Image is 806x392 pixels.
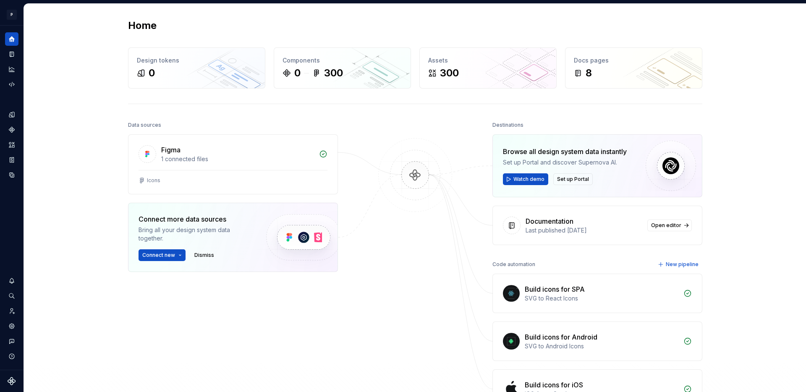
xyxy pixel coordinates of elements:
div: 300 [440,66,459,80]
div: Build icons for iOS [525,380,583,390]
a: Components0300 [274,47,411,89]
button: Watch demo [503,173,548,185]
button: P [2,5,22,24]
div: Browse all design system data instantly [503,146,627,157]
div: Figma [161,145,181,155]
div: Assets [428,56,548,65]
div: 300 [324,66,343,80]
div: Build icons for SPA [525,284,585,294]
span: Connect new [142,252,175,259]
div: Documentation [526,216,573,226]
a: Analytics [5,63,18,76]
a: Invite team [5,304,18,318]
a: Components [5,123,18,136]
div: Destinations [492,119,523,131]
svg: Supernova Logo [8,377,16,385]
div: Data sources [128,119,161,131]
a: Home [5,32,18,46]
button: Search ⌘K [5,289,18,303]
span: New pipeline [666,261,699,268]
div: 0 [294,66,301,80]
a: Settings [5,319,18,333]
div: Icons [147,177,160,184]
span: Dismiss [194,252,214,259]
div: 1 connected files [161,155,314,163]
div: SVG to React Icons [525,294,678,303]
span: Open editor [651,222,681,229]
div: Components [283,56,402,65]
div: Docs pages [574,56,693,65]
div: Last published [DATE] [526,226,642,235]
button: Dismiss [191,249,218,261]
button: Set up Portal [553,173,593,185]
div: Connect more data sources [139,214,252,224]
span: Set up Portal [557,176,589,183]
div: Code automation [492,259,535,270]
span: Watch demo [513,176,544,183]
div: Design tokens [137,56,256,65]
a: Open editor [647,220,692,231]
a: Design tokens [5,108,18,121]
div: Set up Portal and discover Supernova AI. [503,158,627,167]
a: Docs pages8 [565,47,702,89]
div: 8 [586,66,592,80]
h2: Home [128,19,157,32]
a: Assets300 [419,47,557,89]
button: New pipeline [655,259,702,270]
a: Assets [5,138,18,152]
button: Connect new [139,249,186,261]
button: Notifications [5,274,18,287]
button: Contact support [5,335,18,348]
a: Code automation [5,78,18,91]
a: Design tokens0 [128,47,265,89]
a: Figma1 connected filesIcons [128,134,338,194]
div: SVG to Android Icons [525,342,678,350]
div: P [7,10,17,20]
div: Build icons for Android [525,332,597,342]
a: Data sources [5,168,18,182]
a: Documentation [5,47,18,61]
div: 0 [149,66,155,80]
div: Bring all your design system data together. [139,226,252,243]
a: Storybook stories [5,153,18,167]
